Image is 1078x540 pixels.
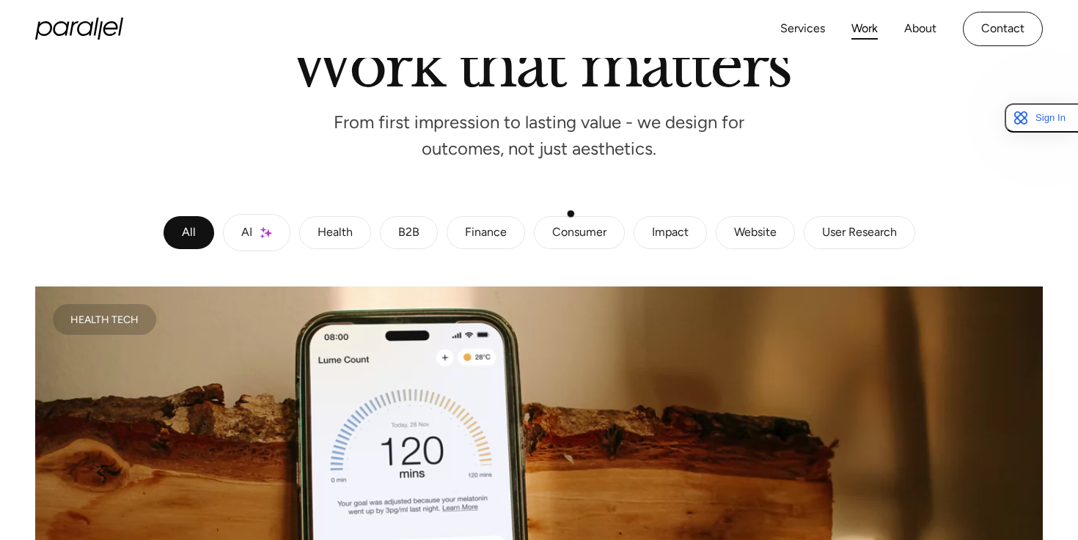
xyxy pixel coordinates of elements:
a: home [35,18,123,40]
div: Impact [652,229,689,237]
div: B2B [398,229,419,237]
div: AI [241,229,252,237]
div: Website [734,229,777,237]
p: From first impression to lasting value - we design for outcomes, not just aesthetics. [319,116,759,155]
a: Work [851,18,878,40]
a: Services [780,18,825,40]
div: Consumer [552,229,606,237]
div: All [182,229,196,237]
a: About [904,18,936,40]
div: Health Tech [70,316,139,323]
div: Health [318,229,353,237]
a: Contact [963,12,1043,46]
div: Finance [465,229,507,237]
div: User Research [822,229,897,237]
h2: Work that matters [121,37,957,87]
